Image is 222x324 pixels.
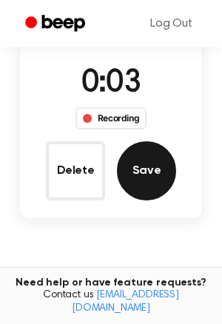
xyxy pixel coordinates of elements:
span: Contact us [9,289,213,315]
span: 0:03 [81,68,141,99]
a: [EMAIL_ADDRESS][DOMAIN_NAME] [72,290,179,314]
div: Recording [75,107,147,129]
button: Save Audio Record [117,141,176,200]
a: Log Out [135,6,207,41]
a: Beep [15,10,98,38]
button: Delete Audio Record [46,141,105,200]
